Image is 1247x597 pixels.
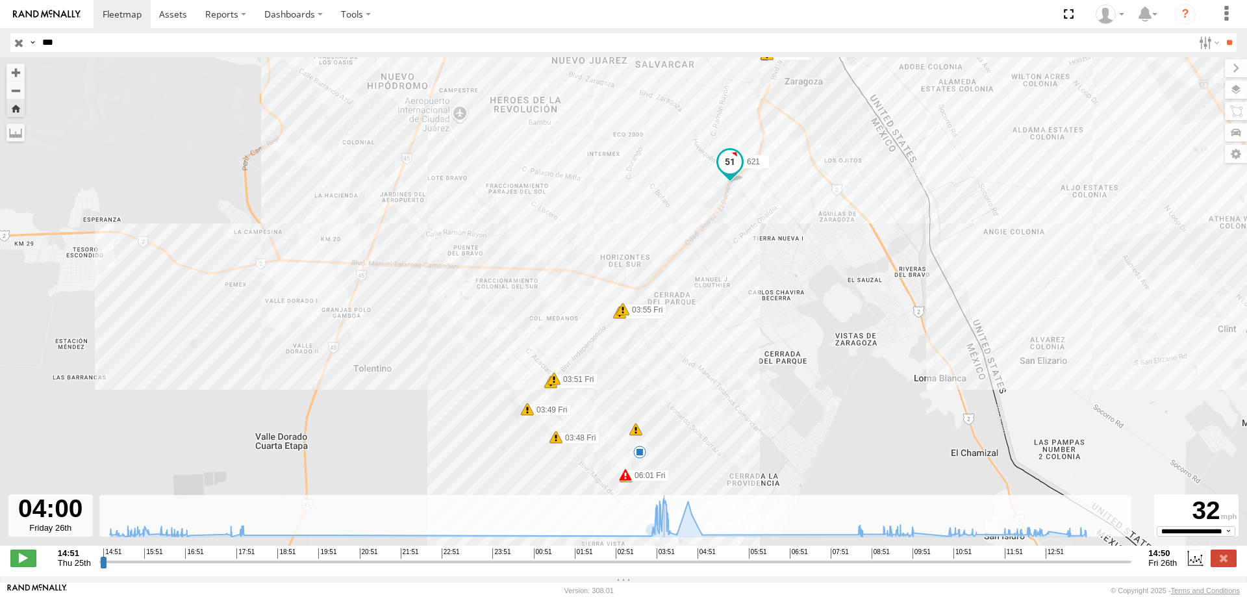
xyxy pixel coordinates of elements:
[1046,548,1064,559] span: 12:51
[13,10,81,19] img: rand-logo.svg
[1148,558,1177,568] span: Fri 26th Sep 2025
[620,307,663,319] label: 03:55 Fri
[633,446,646,459] div: 8
[1171,587,1240,594] a: Terms and Conditions
[58,548,91,558] strong: 14:51
[551,377,594,388] label: 03:50 Fri
[625,470,669,481] label: 06:01 Fri
[58,558,91,568] span: Thu 25th Sep 2025
[564,587,614,594] div: Version: 308.01
[1211,550,1237,566] label: Close
[1225,145,1247,163] label: Map Settings
[1156,496,1237,526] div: 32
[620,470,633,483] div: 12
[657,548,675,559] span: 03:51
[185,548,203,559] span: 16:51
[767,49,811,60] label: 04:06 Fri
[698,548,716,559] span: 04:51
[629,423,642,436] div: 90
[360,548,378,559] span: 20:51
[401,548,419,559] span: 21:51
[236,548,255,559] span: 17:51
[1111,587,1240,594] div: © Copyright 2025 -
[1175,4,1196,25] i: ?
[747,157,760,166] span: 621
[831,548,849,559] span: 07:51
[534,548,552,559] span: 00:51
[7,584,67,597] a: Visit our Website
[318,548,336,559] span: 19:51
[554,374,598,385] label: 03:51 Fri
[1148,548,1177,558] strong: 14:50
[1005,548,1023,559] span: 11:51
[1194,33,1222,52] label: Search Filter Options
[872,548,890,559] span: 08:51
[6,99,25,117] button: Zoom Home
[277,548,296,559] span: 18:51
[953,548,972,559] span: 10:51
[27,33,38,52] label: Search Query
[144,548,162,559] span: 15:51
[10,550,36,566] label: Play/Stop
[6,81,25,99] button: Zoom out
[616,548,634,559] span: 02:51
[492,548,510,559] span: 23:51
[6,123,25,142] label: Measure
[575,548,593,559] span: 01:51
[623,304,666,316] label: 03:55 Fri
[556,432,599,444] label: 03:48 Fri
[6,64,25,81] button: Zoom in
[442,548,460,559] span: 22:51
[790,548,808,559] span: 06:51
[749,548,767,559] span: 05:51
[1091,5,1129,24] div: MANUEL HERNANDEZ
[103,548,121,559] span: 14:51
[913,548,931,559] span: 09:51
[527,404,571,416] label: 03:49 Fri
